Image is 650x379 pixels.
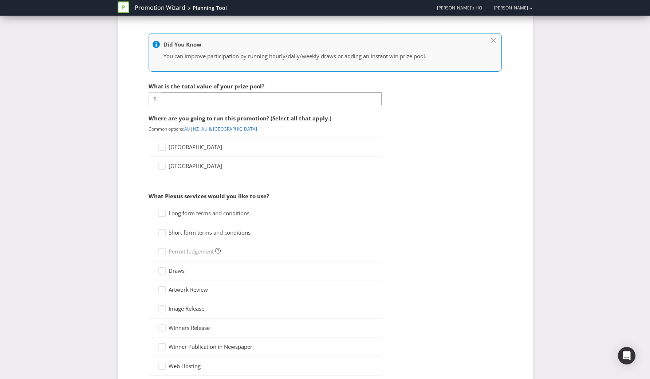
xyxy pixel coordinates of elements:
[169,210,249,217] span: Long form terms and conditions
[190,126,193,132] span: |
[193,126,199,132] a: NZ
[169,229,251,236] span: Short form terms and conditions
[437,5,482,11] span: [PERSON_NAME]'s HQ
[149,92,161,105] span: $
[169,143,222,151] span: [GEOGRAPHIC_DATA]
[169,343,252,350] span: Winner Publication in Newspaper
[169,248,214,255] span: Permit lodgement
[164,52,480,60] p: You can improve participation by running hourly/daily/weekly draws or adding an instant win prize...
[169,324,210,331] span: Winners Release
[199,126,201,132] span: |
[149,126,184,132] span: Common options:
[149,111,382,126] div: Where are you going to run this promotion? (Select all that apply.)
[135,4,185,12] a: Promotion Wizard
[184,126,190,132] a: AU
[201,126,257,132] a: AU & [GEOGRAPHIC_DATA]
[169,162,222,169] span: [GEOGRAPHIC_DATA]
[149,192,269,200] span: What Plexus services would you like to use?
[169,362,201,370] span: Web Hosting
[149,83,264,90] span: What is the total value of your prize pool?
[486,5,528,11] a: [PERSON_NAME]
[169,286,208,293] span: Artwork Review
[169,267,185,274] span: Draws
[169,305,204,312] span: Image Release
[618,347,635,364] div: Open Intercom Messenger
[193,4,227,12] div: Planning Tool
